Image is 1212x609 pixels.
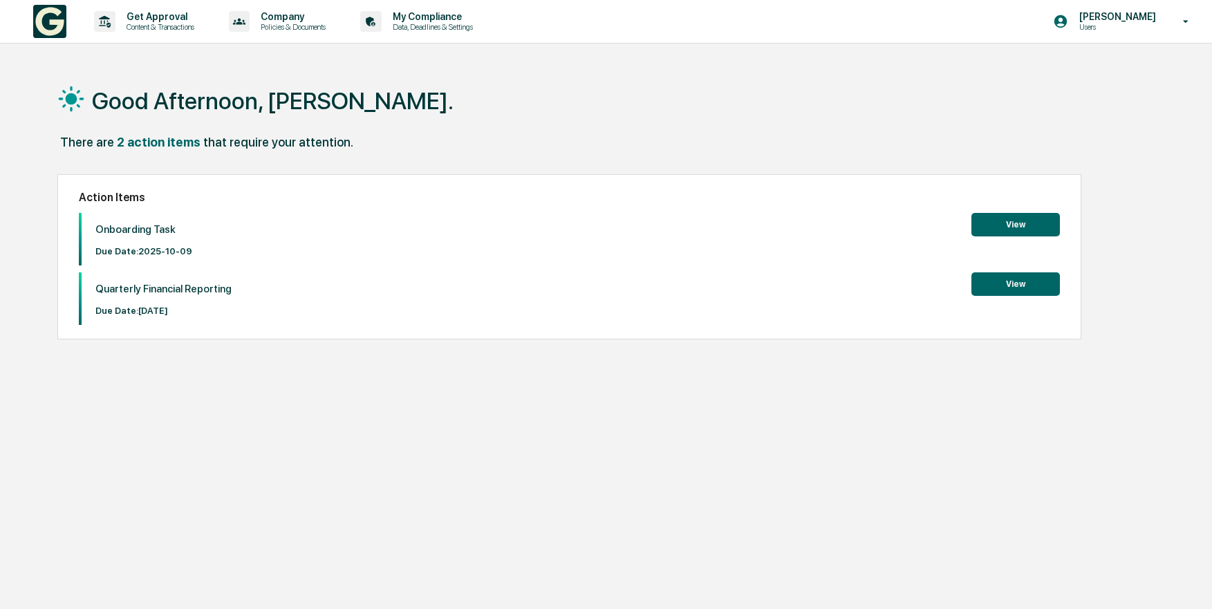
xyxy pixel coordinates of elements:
[92,87,454,115] h1: Good Afternoon, [PERSON_NAME].
[95,283,232,295] p: Quarterly Financial Reporting
[95,246,192,256] p: Due Date: 2025-10-09
[115,22,201,32] p: Content & Transactions
[971,213,1060,236] button: View
[382,11,480,22] p: My Compliance
[1068,11,1163,22] p: [PERSON_NAME]
[250,22,333,32] p: Policies & Documents
[203,135,353,149] div: that require your attention.
[1068,22,1163,32] p: Users
[971,272,1060,296] button: View
[60,135,114,149] div: There are
[971,217,1060,230] a: View
[382,22,480,32] p: Data, Deadlines & Settings
[250,11,333,22] p: Company
[95,223,192,236] p: Onboarding Task
[79,191,1061,204] h2: Action Items
[971,277,1060,290] a: View
[95,306,232,316] p: Due Date: [DATE]
[33,5,66,38] img: logo
[117,135,201,149] div: 2 action items
[115,11,201,22] p: Get Approval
